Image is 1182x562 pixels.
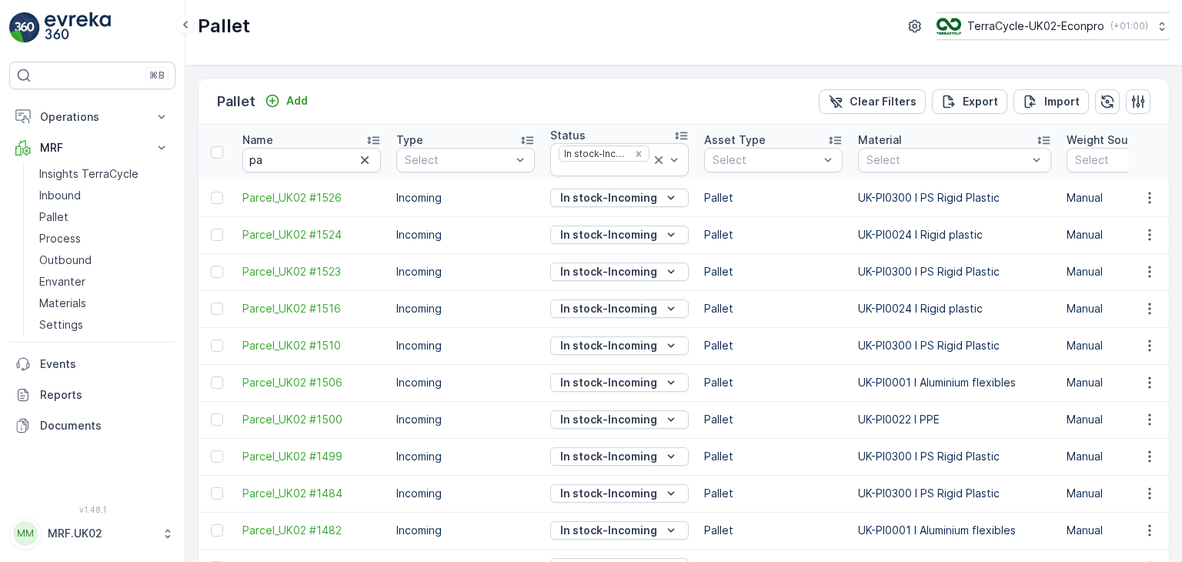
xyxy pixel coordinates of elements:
[9,380,175,410] a: Reports
[9,349,175,380] a: Events
[550,521,689,540] button: In stock-Incoming
[242,523,381,538] a: Parcel_UK02 #1482
[550,410,689,429] button: In stock-Incoming
[696,179,850,216] td: Pallet
[389,216,543,253] td: Incoming
[850,364,1059,401] td: UK-PI0001 I Aluminium flexibles
[242,375,381,390] span: Parcel_UK02 #1506
[866,152,1027,168] p: Select
[242,227,381,243] a: Parcel_UK02 #1524
[550,128,586,143] p: Status
[550,373,689,392] button: In stock-Incoming
[932,89,1007,114] button: Export
[33,228,175,249] a: Process
[389,438,543,475] td: Incoming
[560,486,657,501] p: In stock-Incoming
[550,299,689,318] button: In stock-Incoming
[850,253,1059,290] td: UK-PI0300 I PS Rigid Plastic
[242,264,381,279] a: Parcel_UK02 #1523
[560,227,657,243] p: In stock-Incoming
[696,364,850,401] td: Pallet
[850,401,1059,438] td: UK-PI0022 I PPE
[850,179,1059,216] td: UK-PI0300 I PS Rigid Plastic
[560,264,657,279] p: In stock-Incoming
[696,438,850,475] td: Pallet
[550,189,689,207] button: In stock-Incoming
[242,338,381,353] a: Parcel_UK02 #1510
[1067,132,1145,148] p: Weight Source
[858,132,902,148] p: Material
[389,475,543,512] td: Incoming
[211,487,223,500] div: Toggle Row Selected
[713,152,819,168] p: Select
[286,93,308,109] p: Add
[850,438,1059,475] td: UK-PI0300 I PS Rigid Plastic
[242,412,381,427] a: Parcel_UK02 #1500
[33,206,175,228] a: Pallet
[696,327,850,364] td: Pallet
[242,486,381,501] a: Parcel_UK02 #1484
[9,410,175,441] a: Documents
[9,12,40,43] img: logo
[937,18,961,35] img: terracycle_logo_wKaHoWT.png
[211,413,223,426] div: Toggle Row Selected
[39,274,85,289] p: Envanter
[937,12,1170,40] button: TerraCycle-UK02-Econpro(+01:00)
[242,301,381,316] span: Parcel_UK02 #1516
[560,412,657,427] p: In stock-Incoming
[40,418,169,433] p: Documents
[550,336,689,355] button: In stock-Incoming
[242,132,273,148] p: Name
[33,293,175,314] a: Materials
[1013,89,1089,114] button: Import
[560,338,657,353] p: In stock-Incoming
[9,517,175,550] button: MMMRF.UK02
[211,192,223,204] div: Toggle Row Selected
[819,89,926,114] button: Clear Filters
[9,102,175,132] button: Operations
[45,12,111,43] img: logo_light-DOdMpM7g.png
[39,253,92,268] p: Outbound
[242,148,381,172] input: Search
[211,303,223,315] div: Toggle Row Selected
[389,401,543,438] td: Incoming
[963,94,998,109] p: Export
[217,91,255,112] p: Pallet
[40,356,169,372] p: Events
[242,190,381,206] a: Parcel_UK02 #1526
[850,475,1059,512] td: UK-PI0300 I PS Rigid Plastic
[850,216,1059,253] td: UK-PI0024 I Rigid plastic
[149,69,165,82] p: ⌘B
[211,229,223,241] div: Toggle Row Selected
[40,387,169,403] p: Reports
[560,190,657,206] p: In stock-Incoming
[9,132,175,163] button: MRF
[405,152,511,168] p: Select
[704,132,766,148] p: Asset Type
[550,226,689,244] button: In stock-Incoming
[850,512,1059,549] td: UK-PI0001 I Aluminium flexibles
[550,484,689,503] button: In stock-Incoming
[389,290,543,327] td: Incoming
[560,301,657,316] p: In stock-Incoming
[850,94,917,109] p: Clear Filters
[396,132,423,148] p: Type
[550,447,689,466] button: In stock-Incoming
[33,249,175,271] a: Outbound
[33,163,175,185] a: Insights TerraCycle
[696,512,850,549] td: Pallet
[39,188,81,203] p: Inbound
[1075,152,1181,168] p: Select
[211,376,223,389] div: Toggle Row Selected
[696,290,850,327] td: Pallet
[389,179,543,216] td: Incoming
[1110,20,1148,32] p: ( +01:00 )
[550,263,689,281] button: In stock-Incoming
[40,140,145,156] p: MRF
